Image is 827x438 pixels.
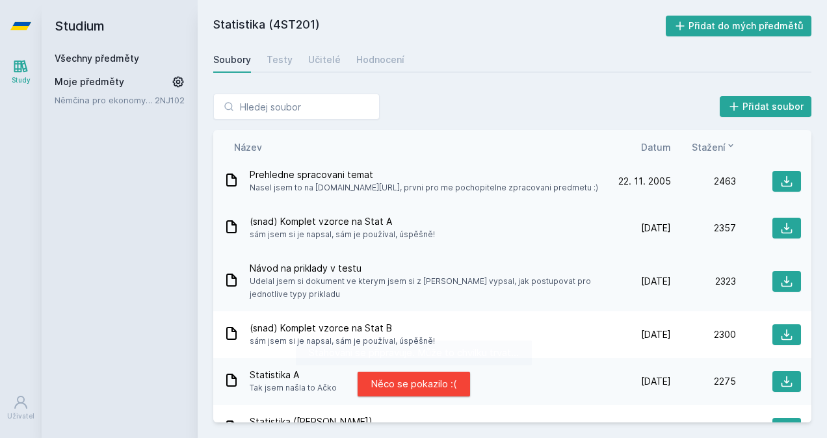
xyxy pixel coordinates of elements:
[250,335,435,348] span: sám jsem si je napsal, sám je používal, úspěšně!
[55,75,124,88] span: Moje předměty
[641,275,671,288] span: [DATE]
[296,341,532,365] div: Stahování se připravuje. Může to chvilku trvat…
[3,388,39,428] a: Uživatel
[250,415,373,428] span: Statistika ([PERSON_NAME])
[155,95,185,105] a: 2NJ102
[3,52,39,92] a: Study
[250,262,601,275] span: Návod na priklady v testu
[250,215,435,228] span: (snad) Komplet vzorce na Stat A
[213,53,251,66] div: Soubory
[55,94,155,107] a: Němčina pro ekonomy - základní úroveň 2 (A1/A2)
[692,140,726,154] span: Stažení
[250,381,337,394] span: Tak jsem našla to Ačko
[641,375,671,388] span: [DATE]
[358,372,470,396] div: Něco se pokazilo :(
[356,53,404,66] div: Hodnocení
[234,140,262,154] button: Název
[213,94,380,120] input: Hledej soubor
[250,368,337,381] span: Statistika A
[720,96,812,117] button: Přidat soubor
[308,47,341,73] a: Učitelé
[671,275,736,288] div: 2323
[250,168,598,181] span: Prehledne spracovani temat
[671,175,736,188] div: 2463
[267,53,293,66] div: Testy
[7,411,34,421] div: Uživatel
[250,275,601,301] span: Udelal jsem si dokument ve kterym jsem si z [PERSON_NAME] vypsal, jak postupovat pro jednotlive t...
[250,228,435,241] span: sám jsem si je napsal, sám je používal, úspěšně!
[618,175,671,188] span: 22. 11. 2005
[267,47,293,73] a: Testy
[692,140,736,154] button: Stažení
[356,47,404,73] a: Hodnocení
[641,422,671,435] span: [DATE]
[12,75,31,85] div: Study
[308,53,341,66] div: Učitelé
[666,16,812,36] button: Přidat do mých předmětů
[671,222,736,235] div: 2357
[641,222,671,235] span: [DATE]
[250,322,435,335] span: (snad) Komplet vzorce na Stat B
[671,328,736,341] div: 2300
[213,47,251,73] a: Soubory
[250,181,598,194] span: Nasel jsem to na [DOMAIN_NAME][URL], prvni pro me pochopitelne zpracovani predmetu :)
[213,16,666,36] h2: Statistika (4ST201)
[671,422,736,435] div: 2272
[641,140,671,154] button: Datum
[55,53,139,64] a: Všechny předměty
[671,375,736,388] div: 2275
[641,328,671,341] span: [DATE]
